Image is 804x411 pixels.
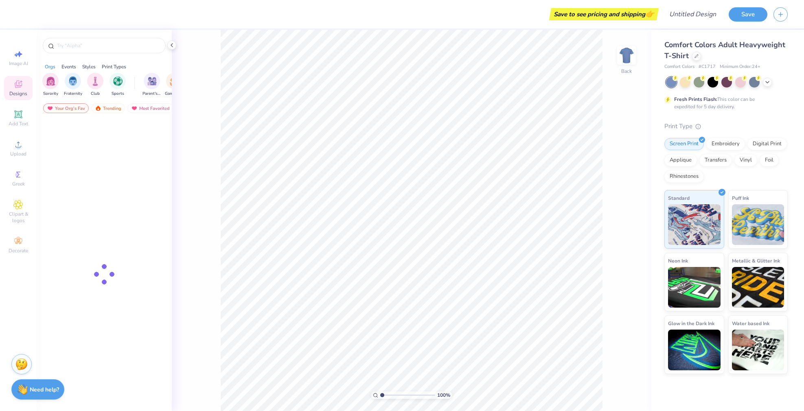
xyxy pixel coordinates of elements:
div: Vinyl [734,154,757,166]
div: Most Favorited [127,103,173,113]
button: filter button [165,73,184,97]
span: Upload [10,151,26,157]
div: This color can be expedited for 5 day delivery. [674,96,774,110]
div: Applique [664,154,697,166]
div: Rhinestones [664,171,704,183]
div: Orgs [45,63,55,70]
div: Your Org's Fav [43,103,89,113]
img: Metallic & Glitter Ink [732,267,784,308]
img: most_fav.gif [131,105,138,111]
img: Back [618,47,635,63]
input: Try "Alpha" [56,42,160,50]
div: filter for Fraternity [64,73,82,97]
span: 100 % [437,391,450,399]
div: Save to see pricing and shipping [551,8,657,20]
button: filter button [42,73,59,97]
span: Puff Ink [732,194,749,202]
div: Trending [91,103,125,113]
span: Image AI [9,60,28,67]
img: most_fav.gif [47,105,53,111]
img: Neon Ink [668,267,721,308]
button: filter button [110,73,126,97]
div: Back [621,68,632,75]
span: Designs [9,90,27,97]
span: Add Text [9,120,28,127]
div: Events [61,63,76,70]
div: Print Type [664,122,788,131]
div: filter for Club [87,73,103,97]
span: Decorate [9,247,28,254]
div: filter for Sports [110,73,126,97]
button: filter button [142,73,161,97]
div: filter for Game Day [165,73,184,97]
span: Minimum Order: 24 + [720,63,760,70]
span: Comfort Colors Adult Heavyweight T-Shirt [664,40,785,61]
div: filter for Sorority [42,73,59,97]
strong: Fresh Prints Flash: [674,96,717,103]
div: Digital Print [747,138,787,150]
span: Sorority [43,91,58,97]
img: Parent's Weekend Image [147,77,157,86]
div: Foil [760,154,779,166]
span: Game Day [165,91,184,97]
span: Glow in the Dark Ink [668,319,714,328]
span: Water based Ink [732,319,769,328]
span: Standard [668,194,690,202]
img: Club Image [91,77,100,86]
span: Greek [12,181,25,187]
span: Neon Ink [668,256,688,265]
img: Sorority Image [46,77,55,86]
span: Metallic & Glitter Ink [732,256,780,265]
span: 👉 [645,9,654,19]
span: Comfort Colors [664,63,694,70]
div: Screen Print [664,138,704,150]
button: filter button [64,73,82,97]
img: Puff Ink [732,204,784,245]
span: Parent's Weekend [142,91,161,97]
button: Save [729,7,767,22]
img: Fraternity Image [68,77,77,86]
div: filter for Parent's Weekend [142,73,161,97]
div: Styles [82,63,96,70]
img: Game Day Image [170,77,179,86]
div: Transfers [699,154,732,166]
div: Print Types [102,63,126,70]
span: Fraternity [64,91,82,97]
img: trending.gif [95,105,101,111]
img: Glow in the Dark Ink [668,330,721,370]
span: Clipart & logos [4,211,33,224]
input: Untitled Design [663,6,723,22]
strong: Need help? [30,386,59,394]
div: Embroidery [706,138,745,150]
span: Sports [112,91,124,97]
img: Water based Ink [732,330,784,370]
img: Standard [668,204,721,245]
button: filter button [87,73,103,97]
img: Sports Image [113,77,123,86]
span: Club [91,91,100,97]
span: # C1717 [699,63,716,70]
